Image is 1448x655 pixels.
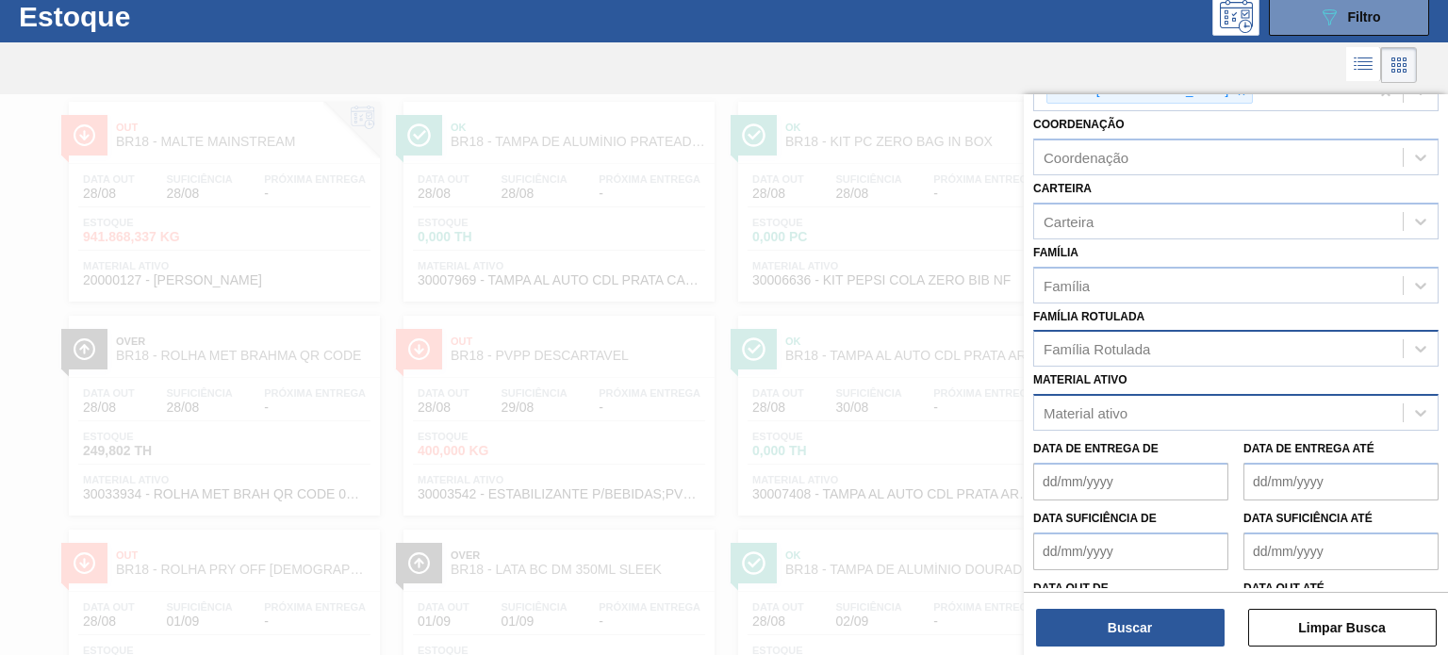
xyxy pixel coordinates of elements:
input: dd/mm/yyyy [1033,532,1228,570]
h1: Estoque [19,6,289,27]
label: Data de Entrega de [1033,442,1159,455]
span: Filtro [1348,9,1381,25]
label: Data suficiência até [1243,512,1373,525]
div: Visão em Cards [1381,47,1417,83]
div: Coordenação [1044,150,1128,166]
input: dd/mm/yyyy [1243,463,1439,500]
label: Data suficiência de [1033,512,1157,525]
div: Carteira [1044,213,1094,229]
input: dd/mm/yyyy [1033,463,1228,500]
label: Família [1033,246,1078,259]
div: Visão em Lista [1346,47,1381,83]
label: Coordenação [1033,118,1125,131]
label: Data out até [1243,581,1325,595]
label: Carteira [1033,182,1092,195]
a: ÍconeOkBR18 - LATA SPATEN 269MLData out28/08Suficiência28/08Próxima Entrega28/08Estoque0,000 THMa... [1059,88,1393,302]
div: Família Rotulada [1044,341,1150,357]
div: Família [1044,277,1090,293]
a: ÍconeOkBR18 - KIT PC ZERO BAG IN BOXData out28/08Suficiência28/08Próxima Entrega-Estoque0,000 PCM... [724,88,1059,302]
label: Material ativo [1033,373,1127,386]
label: Data out de [1033,581,1109,595]
div: Material ativo [1044,405,1127,421]
input: dd/mm/yyyy [1243,532,1439,570]
a: ÍconeOkBR18 - TAMPA DE ALUMÍNIO PRATEADA CANPACK CDLData out28/08Suficiência28/08Próxima Entrega-... [389,88,724,302]
label: Família Rotulada [1033,310,1144,323]
a: ÍconeOutBR18 - MALTE MAINSTREAMData out28/08Suficiência28/08Próxima Entrega-Estoque941.868,337 KG... [55,88,389,302]
label: Data de Entrega até [1243,442,1374,455]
